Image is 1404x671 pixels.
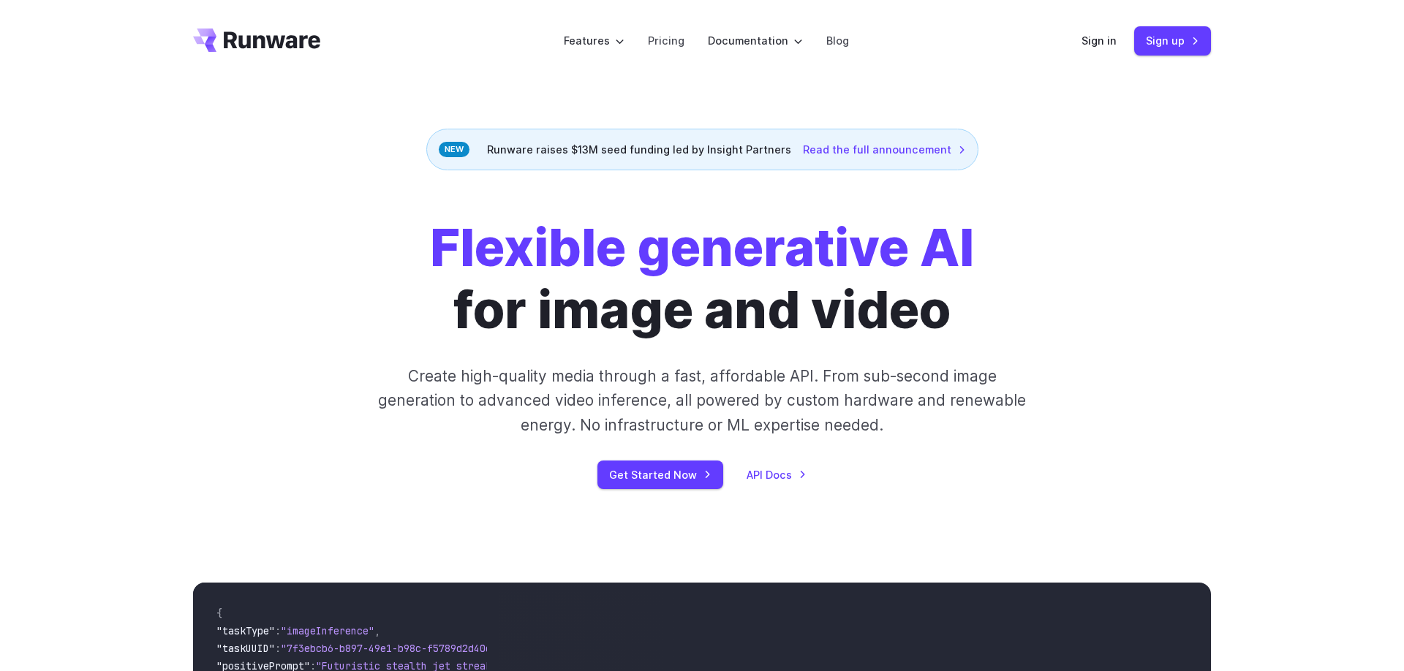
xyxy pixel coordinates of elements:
[826,32,849,49] a: Blog
[1134,26,1211,55] a: Sign up
[426,129,978,170] div: Runware raises $13M seed funding led by Insight Partners
[747,466,807,483] a: API Docs
[708,32,803,49] label: Documentation
[597,460,723,489] a: Get Started Now
[275,624,281,637] span: :
[564,32,624,49] label: Features
[216,624,275,637] span: "taskType"
[1082,32,1117,49] a: Sign in
[430,216,974,278] strong: Flexible generative AI
[374,624,380,637] span: ,
[275,642,281,655] span: :
[430,217,974,341] h1: for image and video
[216,642,275,655] span: "taskUUID"
[216,607,222,620] span: {
[377,364,1028,437] p: Create high-quality media through a fast, affordable API. From sub-second image generation to adv...
[803,141,966,158] a: Read the full announcement
[281,624,374,637] span: "imageInference"
[281,642,503,655] span: "7f3ebcb6-b897-49e1-b98c-f5789d2d40d7"
[648,32,684,49] a: Pricing
[193,29,320,52] a: Go to /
